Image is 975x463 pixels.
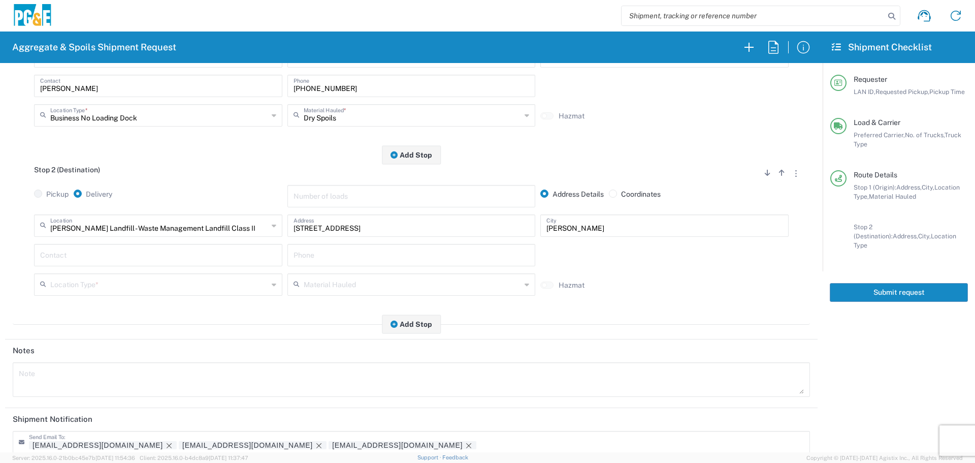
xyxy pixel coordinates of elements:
div: JT48@pge.com [182,441,313,450]
span: City, [922,183,934,191]
span: Address, [893,232,918,240]
span: Requested Pickup, [875,88,929,96]
span: No. of Trucks, [905,131,945,139]
span: Copyright © [DATE]-[DATE] Agistix Inc., All Rights Reserved [806,453,963,462]
delete-icon: Remove tag [463,441,473,450]
span: Stop 2 (Destination) [34,166,100,174]
img: pge [12,4,53,28]
input: Shipment, tracking or reference number [622,6,885,25]
h2: Shipment Notification [13,414,92,424]
delete-icon: Remove tag [313,441,323,450]
div: skkj@pge.com [32,441,163,450]
span: [DATE] 11:54:36 [95,455,135,461]
h2: Aggregate & Spoils Shipment Request [12,41,176,53]
span: Client: 2025.16.0-b4dc8a9 [140,455,248,461]
button: Submit request [830,283,968,302]
span: City, [918,232,931,240]
h2: Notes [13,346,35,356]
div: JT48@pge.com [182,441,323,450]
span: Requester [854,75,887,83]
h2: Shipment Checklist [832,41,932,53]
div: skkj@pge.com [32,441,173,450]
span: Preferred Carrier, [854,131,905,139]
label: Coordinates [609,190,661,199]
span: Load & Carrier [854,118,900,127]
span: LAN ID, [854,88,875,96]
label: Hazmat [559,111,584,120]
div: GCSpoilsTruckRequest@pge.com [332,441,463,450]
span: Pickup Time [929,88,965,96]
a: Support [417,454,443,460]
span: Stop 1 (Origin): [854,183,896,191]
div: GCSpoilsTruckRequest@pge.com [332,441,473,450]
span: Route Details [854,171,897,179]
span: [DATE] 11:37:47 [209,455,248,461]
span: Stop 2 (Destination): [854,223,893,240]
a: Feedback [442,454,468,460]
span: Address, [896,183,922,191]
button: Add Stop [382,315,441,333]
delete-icon: Remove tag [163,441,173,450]
span: Server: 2025.16.0-21b0bc45e7b [12,455,135,461]
label: Hazmat [559,281,584,290]
button: Add Stop [382,145,441,164]
span: Material Hauled [869,193,916,200]
label: Address Details [540,190,604,199]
